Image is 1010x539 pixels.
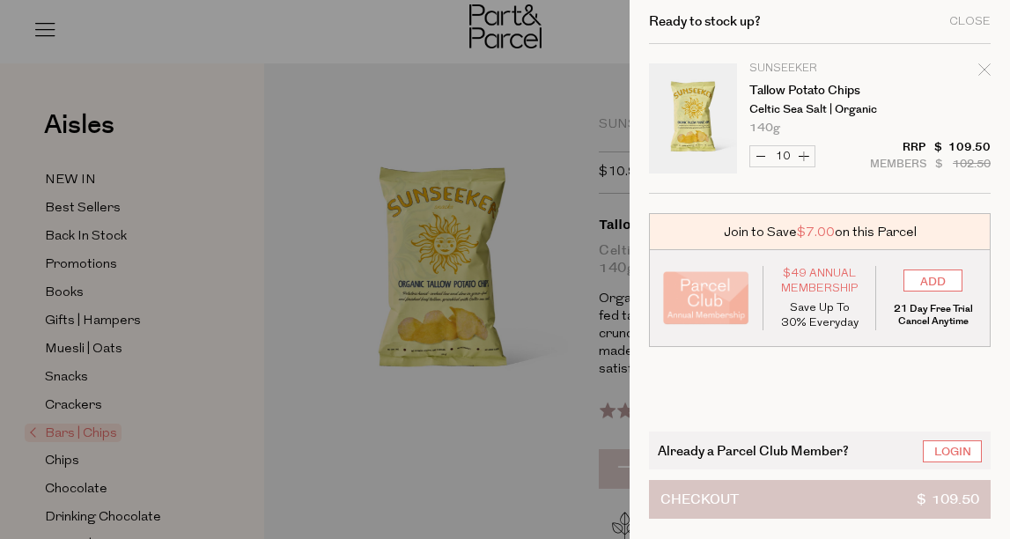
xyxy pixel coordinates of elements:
span: $ 109.50 [917,481,979,518]
p: Sunseeker [749,63,886,74]
p: Celtic Sea Salt | Organic [749,104,886,115]
button: Checkout$ 109.50 [649,480,991,519]
a: Login [923,440,982,462]
p: 21 Day Free Trial Cancel Anytime [889,303,977,328]
input: QTY Tallow Potato Chips [771,146,793,166]
a: Tallow Potato Chips [749,85,886,97]
div: Join to Save on this Parcel [649,213,991,250]
div: Remove Tallow Potato Chips [978,61,991,85]
span: Already a Parcel Club Member? [658,440,849,461]
input: ADD [903,269,962,292]
h2: Ready to stock up? [649,15,761,28]
span: $49 Annual Membership [777,266,863,296]
p: Save Up To 30% Everyday [777,300,863,330]
span: $7.00 [797,223,835,241]
span: 140g [749,122,780,134]
div: Close [949,16,991,27]
span: Checkout [660,481,739,518]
